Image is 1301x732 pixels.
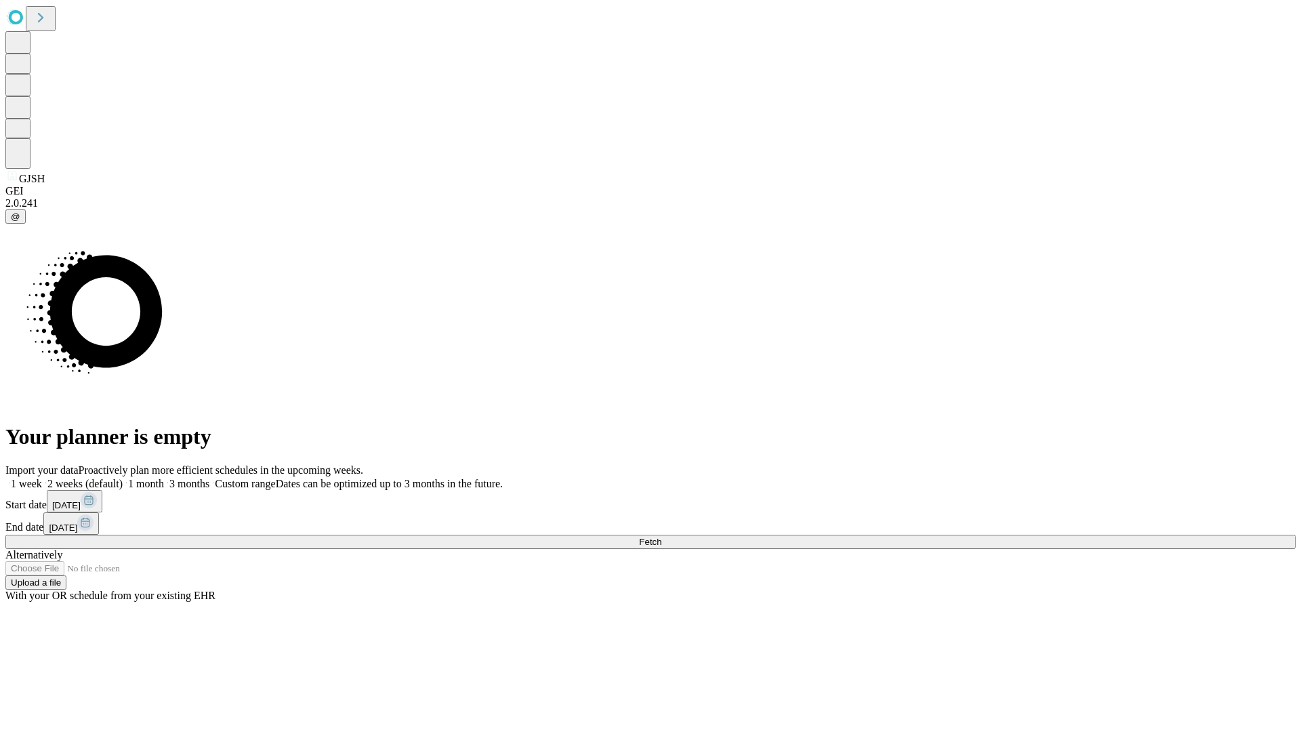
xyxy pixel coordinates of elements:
button: Fetch [5,535,1296,549]
span: Dates can be optimized up to 3 months in the future. [276,478,503,489]
span: 2 weeks (default) [47,478,123,489]
span: Import your data [5,464,79,476]
div: 2.0.241 [5,197,1296,209]
button: Upload a file [5,575,66,590]
span: Fetch [639,537,661,547]
span: 1 week [11,478,42,489]
button: [DATE] [43,512,99,535]
span: Alternatively [5,549,62,561]
button: [DATE] [47,490,102,512]
button: @ [5,209,26,224]
span: 3 months [169,478,209,489]
div: End date [5,512,1296,535]
span: GJSH [19,173,45,184]
div: GEI [5,185,1296,197]
span: @ [11,211,20,222]
span: [DATE] [52,500,81,510]
h1: Your planner is empty [5,424,1296,449]
span: [DATE] [49,523,77,533]
span: Custom range [215,478,275,489]
div: Start date [5,490,1296,512]
span: With your OR schedule from your existing EHR [5,590,215,601]
span: Proactively plan more efficient schedules in the upcoming weeks. [79,464,363,476]
span: 1 month [128,478,164,489]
